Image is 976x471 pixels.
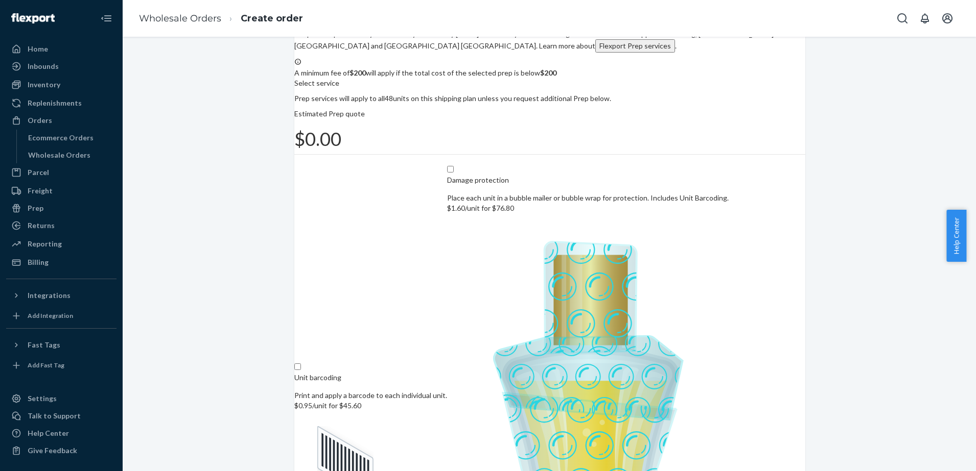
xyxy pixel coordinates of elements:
span: A minimum fee of will apply if the total cost of the selected prep is below [294,68,556,77]
div: Add Integration [28,311,73,320]
p: Place each unit in a bubble mailer or bubble wrap for protection. Includes Unit Barcoding. [447,193,729,203]
a: Returns [6,217,117,234]
p: Flexport Prep will make your inventory sales-ready [DATE]. This is only available through our loc... [294,29,805,53]
a: Settings [6,390,117,407]
a: Wholesale Orders [23,147,117,163]
a: Replenishments [6,95,117,111]
a: Help Center [6,425,117,441]
div: Settings [28,393,57,404]
a: Ecommerce Orders [23,130,117,146]
button: Talk to Support [6,408,117,424]
button: Fast Tags [6,337,117,353]
a: Billing [6,254,117,270]
input: Unit barcodingPrint and apply a barcode to each individual unit.$0.95/unit for $45.60 [294,363,301,370]
button: Give Feedback [6,442,117,459]
div: Integrations [28,290,71,301]
a: Wholesale Orders [139,13,221,24]
a: Prep [6,200,117,216]
a: Add Integration [6,308,117,324]
div: Fast Tags [28,340,60,350]
div: Home [28,44,48,54]
a: Parcel [6,164,117,181]
b: $200 [540,68,556,77]
a: Orders [6,112,117,129]
p: Prep services will apply to all 48 units on this shipping plan unless you request additional Prep... [294,93,805,104]
div: Help Center [28,428,69,438]
div: Prep [28,203,43,213]
div: Replenishments [28,98,82,108]
button: Flexport Prep services [595,39,675,53]
b: $200 [350,68,366,77]
div: Wholesale Orders [28,150,90,160]
button: Open account menu [937,8,958,29]
div: Ecommerce Orders [28,133,94,143]
p: Print and apply a barcode to each individual unit. [294,390,447,401]
button: Open Search Box [892,8,913,29]
button: Help Center [946,210,966,262]
div: Reporting [28,239,62,249]
div: Orders [28,115,52,126]
span: Support [20,7,57,16]
button: Integrations [6,287,117,304]
a: Create order [241,13,303,24]
input: Damage protectionPlace each unit in a bubble mailer or bubble wrap for protection. Includes Unit ... [447,166,454,172]
ol: breadcrumbs [131,4,311,34]
h1: $0.00 [294,129,805,150]
div: Inventory [28,80,60,90]
p: Estimated Prep quote [294,109,805,119]
a: Inbounds [6,58,117,75]
a: Add Fast Tag [6,357,117,374]
p: Select service [294,78,805,88]
a: Freight [6,183,117,199]
p: Unit barcoding [294,373,341,383]
div: Talk to Support [28,411,81,421]
a: Home [6,41,117,57]
div: Parcel [28,167,49,178]
div: Billing [28,257,49,267]
button: Open notifications [915,8,935,29]
p: Damage protection [447,175,509,185]
div: Give Feedback [28,445,77,456]
p: $1.60/unit for $76.80 [447,203,729,213]
div: Add Fast Tag [28,361,64,369]
p: $0.95/unit for $45.60 [294,401,447,411]
a: Reporting [6,236,117,252]
a: Inventory [6,77,117,93]
div: Returns [28,220,55,231]
img: Flexport logo [11,13,55,23]
div: Freight [28,186,53,196]
div: Inbounds [28,61,59,71]
button: Close Navigation [96,8,117,29]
